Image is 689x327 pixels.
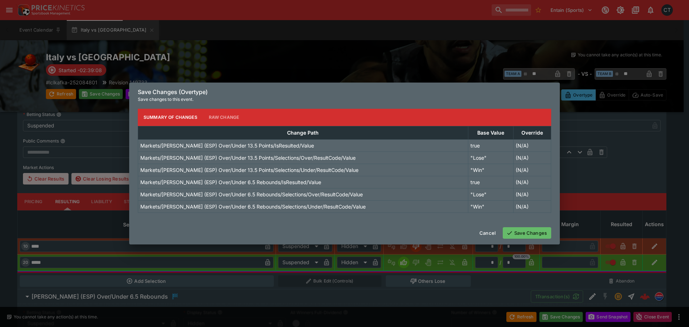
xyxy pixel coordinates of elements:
[138,88,551,96] h6: Save Changes (Overtype)
[138,109,203,126] button: Summary of Changes
[468,200,513,212] td: "Win"
[140,166,358,174] p: Markets/[PERSON_NAME] (ESP) Over/Under 13.5 Points/Selections/Under/ResultCode/Value
[140,154,356,162] p: Markets/[PERSON_NAME] (ESP) Over/Under 13.5 Points/Selections/Over/ResultCode/Value
[468,126,513,139] th: Base Value
[514,126,551,139] th: Override
[138,96,551,103] p: Save changes to this event.
[475,227,500,239] button: Cancel
[138,126,468,139] th: Change Path
[468,139,513,151] td: true
[140,142,314,149] p: Markets/[PERSON_NAME] (ESP) Over/Under 13.5 Points/IsResulted/Value
[468,164,513,176] td: "Win"
[140,178,321,186] p: Markets/[PERSON_NAME] (ESP) Over/Under 6.5 Rebounds/IsResulted/Value
[514,139,551,151] td: (N/A)
[203,109,245,126] button: Raw Change
[514,164,551,176] td: (N/A)
[468,176,513,188] td: true
[514,176,551,188] td: (N/A)
[514,188,551,200] td: (N/A)
[140,191,363,198] p: Markets/[PERSON_NAME] (ESP) Over/Under 6.5 Rebounds/Selections/Over/ResultCode/Value
[140,203,366,210] p: Markets/[PERSON_NAME] (ESP) Over/Under 6.5 Rebounds/Selections/Under/ResultCode/Value
[468,188,513,200] td: "Lose"
[503,227,551,239] button: Save Changes
[514,200,551,212] td: (N/A)
[468,151,513,164] td: "Lose"
[514,151,551,164] td: (N/A)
